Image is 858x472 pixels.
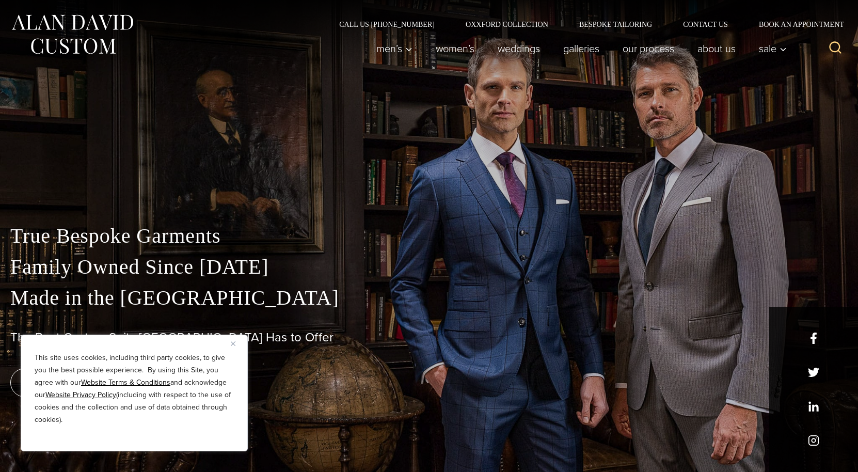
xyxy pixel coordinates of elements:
[10,368,155,397] a: book an appointment
[552,38,611,59] a: Galleries
[10,330,848,345] h1: The Best Custom Suits [GEOGRAPHIC_DATA] Has to Offer
[35,352,234,426] p: This site uses cookies, including third party cookies, to give you the best possible experience. ...
[686,38,748,59] a: About Us
[231,341,235,346] img: Close
[45,389,116,400] a: Website Privacy Policy
[450,21,564,28] a: Oxxford Collection
[611,38,686,59] a: Our Process
[424,38,486,59] a: Women’s
[759,43,787,54] span: Sale
[365,38,792,59] nav: Primary Navigation
[324,21,848,28] nav: Secondary Navigation
[81,377,170,388] a: Website Terms & Conditions
[743,21,848,28] a: Book an Appointment
[324,21,450,28] a: Call Us [PHONE_NUMBER]
[376,43,412,54] span: Men’s
[10,221,848,313] p: True Bespoke Garments Family Owned Since [DATE] Made in the [GEOGRAPHIC_DATA]
[231,337,243,350] button: Close
[668,21,743,28] a: Contact Us
[486,38,552,59] a: weddings
[823,36,848,61] button: View Search Form
[564,21,668,28] a: Bespoke Tailoring
[10,11,134,57] img: Alan David Custom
